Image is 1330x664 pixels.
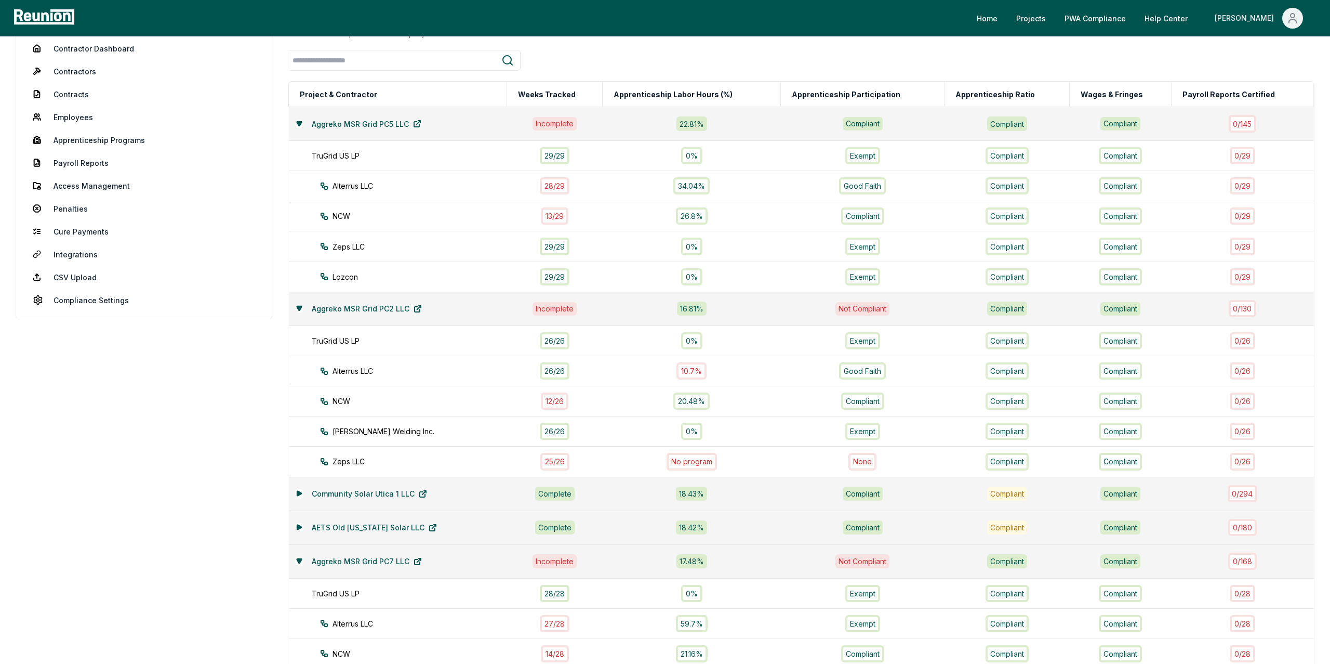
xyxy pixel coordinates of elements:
[24,107,263,127] a: Employees
[1230,147,1255,164] div: 0 / 29
[845,423,880,440] div: Exempt
[986,393,1029,410] div: Compliant
[848,453,876,470] div: None
[1215,8,1278,29] div: [PERSON_NAME]
[986,645,1029,662] div: Compliant
[540,332,569,349] div: 26 / 26
[320,211,526,222] div: NCW
[1230,332,1255,349] div: 0 / 26
[320,456,526,467] div: Zeps LLC
[845,268,880,285] div: Exempt
[24,175,263,196] a: Access Management
[676,645,708,662] div: 21.16%
[839,177,886,194] div: Good Faith
[841,393,884,410] div: Compliant
[540,615,569,632] div: 27 / 28
[533,117,577,131] div: Incomplete
[540,238,569,255] div: 29 / 29
[1230,453,1255,470] div: 0 / 26
[676,362,707,380] div: 10.7%
[320,426,526,437] div: [PERSON_NAME] Welding Inc.
[1099,238,1142,255] div: Compliant
[676,207,708,225] div: 26.8%
[541,645,569,662] div: 14 / 28
[303,298,430,319] a: Aggreko MSR Grid PC2 LLC
[1008,8,1054,29] a: Projects
[303,517,445,538] a: AETS Old [US_STATE] Solar LLC
[320,618,526,629] div: Alterrus LLC
[1228,553,1257,570] div: 0 / 168
[845,615,880,632] div: Exempt
[986,332,1029,349] div: Compliant
[673,393,710,410] div: 20.48%
[320,648,526,659] div: NCW
[312,588,517,599] div: TruGrid US LP
[516,84,578,105] button: Weeks Tracked
[540,147,569,164] div: 29 / 29
[968,8,1320,29] nav: Main
[681,423,702,440] div: 0%
[681,332,702,349] div: 0%
[986,453,1029,470] div: Compliant
[611,84,735,105] button: Apprenticeship Labor Hours (%)
[986,207,1029,225] div: Compliant
[835,302,889,316] div: Not Compliant
[987,487,1027,501] div: Compliant
[953,84,1037,105] button: Apprenticeship Ratio
[676,116,707,131] div: 22.81 %
[845,332,880,349] div: Exempt
[24,61,263,82] a: Contractors
[986,362,1029,380] div: Compliant
[845,238,880,255] div: Exempt
[1099,362,1142,380] div: Compliant
[320,271,526,282] div: Lozcon
[540,585,569,602] div: 28 / 28
[1228,485,1258,502] div: 0 / 294
[533,302,577,316] div: Incomplete
[1206,8,1311,29] button: [PERSON_NAME]
[986,177,1029,194] div: Compliant
[1099,332,1142,349] div: Compliant
[1099,645,1142,662] div: Compliant
[968,8,1006,29] a: Home
[1229,300,1257,317] div: 0 / 130
[1099,207,1142,225] div: Compliant
[1100,520,1140,534] div: Compliant
[986,615,1029,632] div: Compliant
[986,147,1029,164] div: Compliant
[320,366,526,376] div: Alterrus LLC
[541,393,568,410] div: 12 / 26
[540,177,569,194] div: 28 / 29
[1230,268,1255,285] div: 0 / 29
[845,147,880,164] div: Exempt
[1100,302,1140,316] div: Compliant
[1229,115,1257,132] div: 0 / 145
[681,147,702,164] div: 0%
[24,152,263,173] a: Payroll Reports
[839,362,886,380] div: Good Faith
[676,520,707,535] div: 18.42 %
[676,487,707,501] div: 18.43 %
[320,180,526,191] div: Alterrus LLC
[1100,554,1140,568] div: Compliant
[1099,147,1142,164] div: Compliant
[987,302,1027,316] div: Compliant
[987,520,1027,535] div: Compliant
[843,487,883,500] div: Compliant
[681,268,702,285] div: 0%
[312,335,517,346] div: TruGrid US LP
[1230,585,1255,602] div: 0 / 28
[1230,207,1255,225] div: 0 / 29
[1230,615,1255,632] div: 0 / 28
[1230,423,1255,440] div: 0 / 26
[986,585,1029,602] div: Compliant
[987,116,1027,131] div: Compliant
[1136,8,1196,29] a: Help Center
[1230,238,1255,255] div: 0 / 29
[535,487,575,500] div: Complete
[24,290,263,310] a: Compliance Settings
[320,396,526,407] div: NCW
[533,554,577,568] div: Incomplete
[303,113,430,134] a: Aggreko MSR Grid PC5 LLC
[841,645,884,662] div: Compliant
